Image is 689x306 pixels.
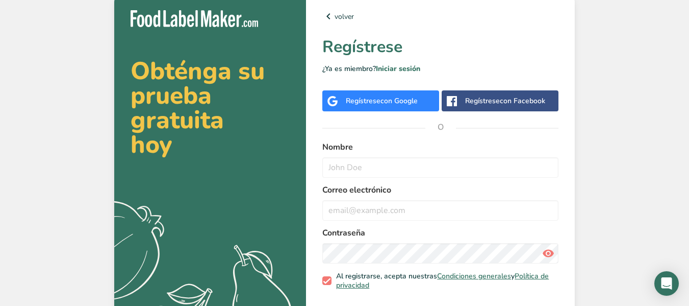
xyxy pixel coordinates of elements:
span: con Google [380,96,418,106]
span: con Facebook [500,96,545,106]
a: Política de privacidad [336,271,549,290]
a: Condiciones generales [437,271,511,281]
a: Iniciar sesión [376,64,420,74]
h2: Obténga su prueba gratuita hoy [131,59,290,157]
img: Food Label Maker [131,10,258,27]
p: ¿Ya es miembro? [322,63,558,74]
span: O [425,112,456,143]
label: Contraseña [322,227,558,239]
input: John Doe [322,157,558,178]
a: volver [322,10,558,22]
h1: Regístrese [322,35,558,59]
label: Nombre [322,141,558,153]
label: Correo electrónico [322,184,558,196]
div: Regístrese [346,96,418,106]
div: Open Intercom Messenger [654,271,679,296]
span: Al registrarse, acepta nuestras y [331,272,555,290]
div: Regístrese [465,96,545,106]
input: email@example.com [322,200,558,221]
